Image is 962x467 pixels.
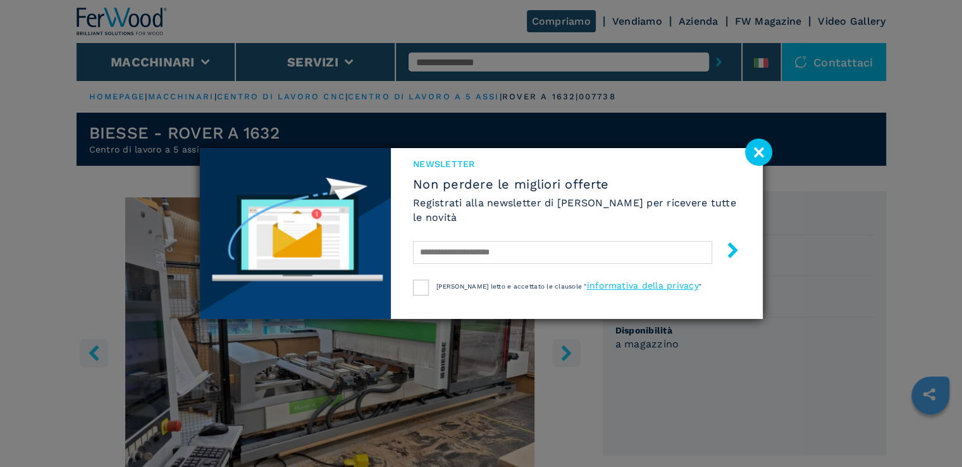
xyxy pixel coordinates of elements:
[413,177,740,192] span: Non perdere le migliori offerte
[712,237,741,267] button: submit-button
[436,283,586,290] span: [PERSON_NAME] letto e accettato le clausole "
[586,280,698,290] a: informativa della privacy
[200,148,392,319] img: Newsletter image
[413,196,740,225] h6: Registrati alla newsletter di [PERSON_NAME] per ricevere tutte le novità
[413,158,740,170] span: NEWSLETTER
[699,283,701,290] span: "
